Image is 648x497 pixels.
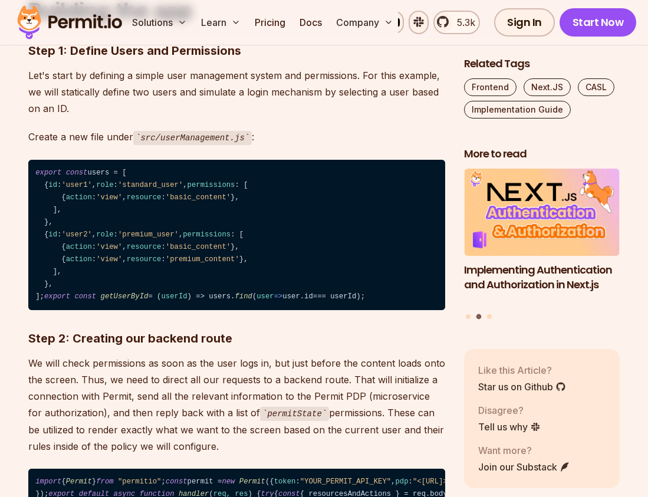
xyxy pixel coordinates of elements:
a: Implementation Guide [464,101,571,119]
div: Posts [464,169,620,321]
a: Sign In [494,8,555,37]
a: Start Now [560,8,637,37]
code: src/userManagement.js [133,131,252,145]
a: CASL [578,78,614,96]
span: role [96,231,113,239]
p: Like this Article? [478,363,566,377]
span: id [48,231,57,239]
strong: Step 1: Define Users and Permissions [28,44,241,58]
span: new [222,478,235,486]
a: Tell us why [478,420,541,434]
span: "YOUR_PERMIT_API_KEY" [300,478,391,486]
span: const [74,292,96,301]
span: 'user2' [61,231,91,239]
span: 'view' [96,243,122,251]
span: permissions [188,181,235,189]
button: Go to slide 3 [487,314,492,319]
span: 'premium_content' [166,255,239,264]
a: Frontend [464,78,517,96]
span: 'premium_user' [118,231,179,239]
p: Disagree? [478,403,541,417]
img: Permit logo [12,2,127,42]
code: users = [ { : , : , : [ { : , : }, ], }, { : , : , : [ { : , : }, { : , : }, ], }, ]; = ( ) => us... [28,160,445,311]
span: id [304,292,313,301]
span: "permitio" [118,478,162,486]
span: const [66,169,88,177]
span: resource [127,193,162,202]
a: Star us on Github [478,380,566,394]
span: from [96,478,113,486]
button: Go to slide 2 [476,314,482,319]
span: action [66,243,92,251]
h2: Related Tags [464,57,620,71]
span: 'view' [96,255,122,264]
span: action [66,193,92,202]
button: Go to slide 1 [466,314,471,319]
span: const [166,478,188,486]
button: Company [331,11,398,34]
span: export [44,292,70,301]
p: Let's start by defining a simple user management system and permissions. For this example, we wil... [28,67,445,117]
span: => [256,292,282,301]
span: 'basic_content' [166,193,231,202]
span: permissions [183,231,231,239]
h2: More to read [464,147,620,162]
strong: Step 2: Creating our backend route [28,331,232,345]
span: user [256,292,274,301]
span: id [48,181,57,189]
span: getUserById [101,292,149,301]
span: 5.3k [450,15,475,29]
a: 5.3k [433,11,480,34]
span: find [235,292,252,301]
span: action [66,255,92,264]
p: Create a new file under : [28,129,445,146]
button: Solutions [127,11,192,34]
h3: Implementing Authentication and Authorization in Next.js [464,263,620,292]
img: Implementing Authentication and Authorization in Next.js [464,169,620,256]
span: import [35,478,61,486]
a: Join our Substack [478,460,570,474]
span: userId [161,292,187,301]
span: Permit [66,478,92,486]
span: "<[URL]>" [413,478,452,486]
a: Next.JS [524,78,571,96]
span: pdp [396,478,409,486]
span: resource [127,255,162,264]
span: Permit [239,478,265,486]
span: 'view' [96,193,122,202]
span: export [35,169,61,177]
code: permitState [260,407,329,421]
a: Docs [295,11,327,34]
span: resource [127,243,162,251]
span: role [96,181,113,189]
p: We will check permissions as soon as the user logs in, but just before the content loads onto the... [28,355,445,455]
span: 'user1' [61,181,91,189]
span: 'basic_content' [166,243,231,251]
button: Learn [196,11,245,34]
span: 'standard_user' [118,181,183,189]
a: Pricing [250,11,290,34]
p: Want more? [478,443,570,457]
span: token [274,478,296,486]
li: 2 of 3 [464,169,620,307]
